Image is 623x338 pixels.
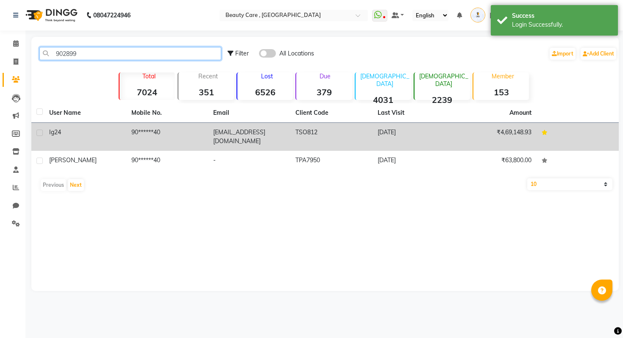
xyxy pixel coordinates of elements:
[581,48,616,60] a: Add Client
[455,123,537,151] td: ₹4,69,148.93
[241,72,293,80] p: Lost
[489,11,607,20] span: [PERSON_NAME][DEMOGRAPHIC_DATA]
[290,103,373,123] th: Client Code
[22,3,80,27] img: logo
[208,123,290,151] td: [EMAIL_ADDRESS][DOMAIN_NAME]
[512,20,612,29] div: Login Successfully.
[473,87,529,97] strong: 153
[504,103,537,122] th: Amount
[120,87,175,97] strong: 7024
[455,151,537,172] td: ₹63,800.00
[477,72,529,80] p: Member
[237,87,293,97] strong: 6526
[279,49,314,58] span: All Locations
[550,48,576,60] a: Import
[39,47,221,60] input: Search by Name/Mobile/Email/Code
[373,123,455,151] td: [DATE]
[49,128,54,136] span: Ig
[418,72,470,88] p: [DEMOGRAPHIC_DATA]
[123,72,175,80] p: Total
[93,3,131,27] b: 08047224946
[359,72,411,88] p: [DEMOGRAPHIC_DATA]
[290,123,373,151] td: TSO812
[356,94,411,105] strong: 4031
[44,103,126,123] th: User Name
[49,156,97,164] span: [PERSON_NAME]
[414,94,470,105] strong: 2239
[126,103,209,123] th: Mobile No.
[470,8,485,22] img: Ankit Jain
[182,72,234,80] p: Recent
[68,179,84,191] button: Next
[208,151,290,172] td: -
[54,128,61,136] span: 24
[373,103,455,123] th: Last Visit
[235,50,249,57] span: Filter
[208,103,290,123] th: Email
[178,87,234,97] strong: 351
[373,151,455,172] td: [DATE]
[296,87,352,97] strong: 379
[512,11,612,20] div: Success
[298,72,352,80] p: Due
[290,151,373,172] td: TPA7950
